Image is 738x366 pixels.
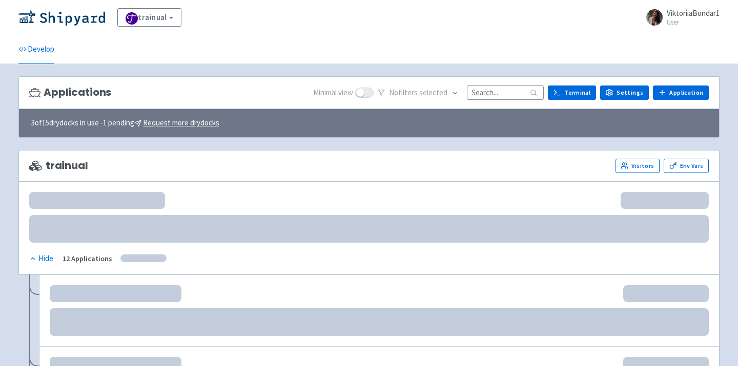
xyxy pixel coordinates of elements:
small: User [667,19,720,26]
span: trainual [29,160,88,171]
span: ViktoriiaBondar1 [667,8,720,18]
div: Hide [29,253,53,265]
a: Application [653,85,709,100]
button: Hide [29,253,54,265]
a: Settings [600,85,649,100]
img: Shipyard logo [18,9,105,26]
a: Develop [18,35,54,64]
span: Minimal view [313,87,353,99]
u: Request more drydocks [143,118,219,127]
span: No filter s [389,87,447,99]
span: selected [419,88,447,97]
a: ViktoriiaBondar1 User [640,9,720,26]
div: 12 Applications [63,253,112,265]
a: trainual [117,8,181,27]
input: Search... [467,85,544,99]
span: 3 of 15 drydocks in use - 1 pending [31,117,219,129]
a: Visitors [616,159,660,173]
a: Env Vars [664,159,709,173]
h3: Applications [29,87,111,98]
a: Terminal [548,85,596,100]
